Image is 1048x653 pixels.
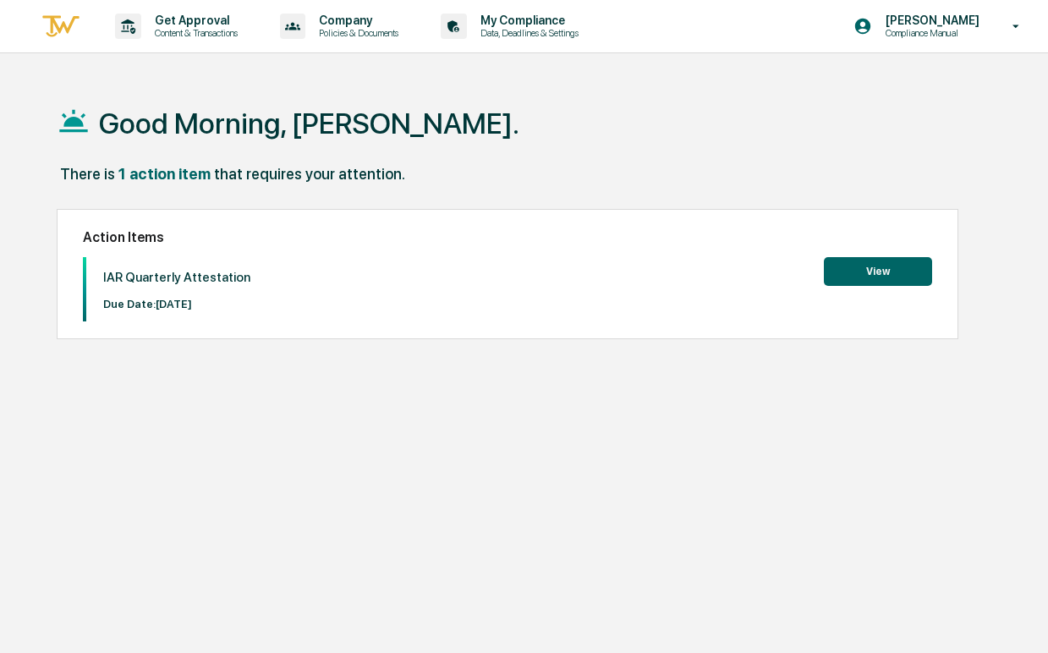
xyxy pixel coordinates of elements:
p: My Compliance [467,14,587,27]
div: There is [60,165,115,183]
h1: Good Morning, [PERSON_NAME]. [99,107,519,140]
p: Policies & Documents [305,27,407,39]
p: Compliance Manual [872,27,988,39]
p: Data, Deadlines & Settings [467,27,587,39]
button: View [824,257,932,286]
h2: Action Items [83,229,932,245]
p: Company [305,14,407,27]
a: View [824,262,932,278]
p: [PERSON_NAME] [872,14,988,27]
p: Content & Transactions [141,27,246,39]
p: Get Approval [141,14,246,27]
p: Due Date: [DATE] [103,298,250,310]
p: IAR Quarterly Attestation [103,270,250,285]
img: logo [41,13,81,41]
div: that requires your attention. [214,165,405,183]
div: 1 action item [118,165,211,183]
